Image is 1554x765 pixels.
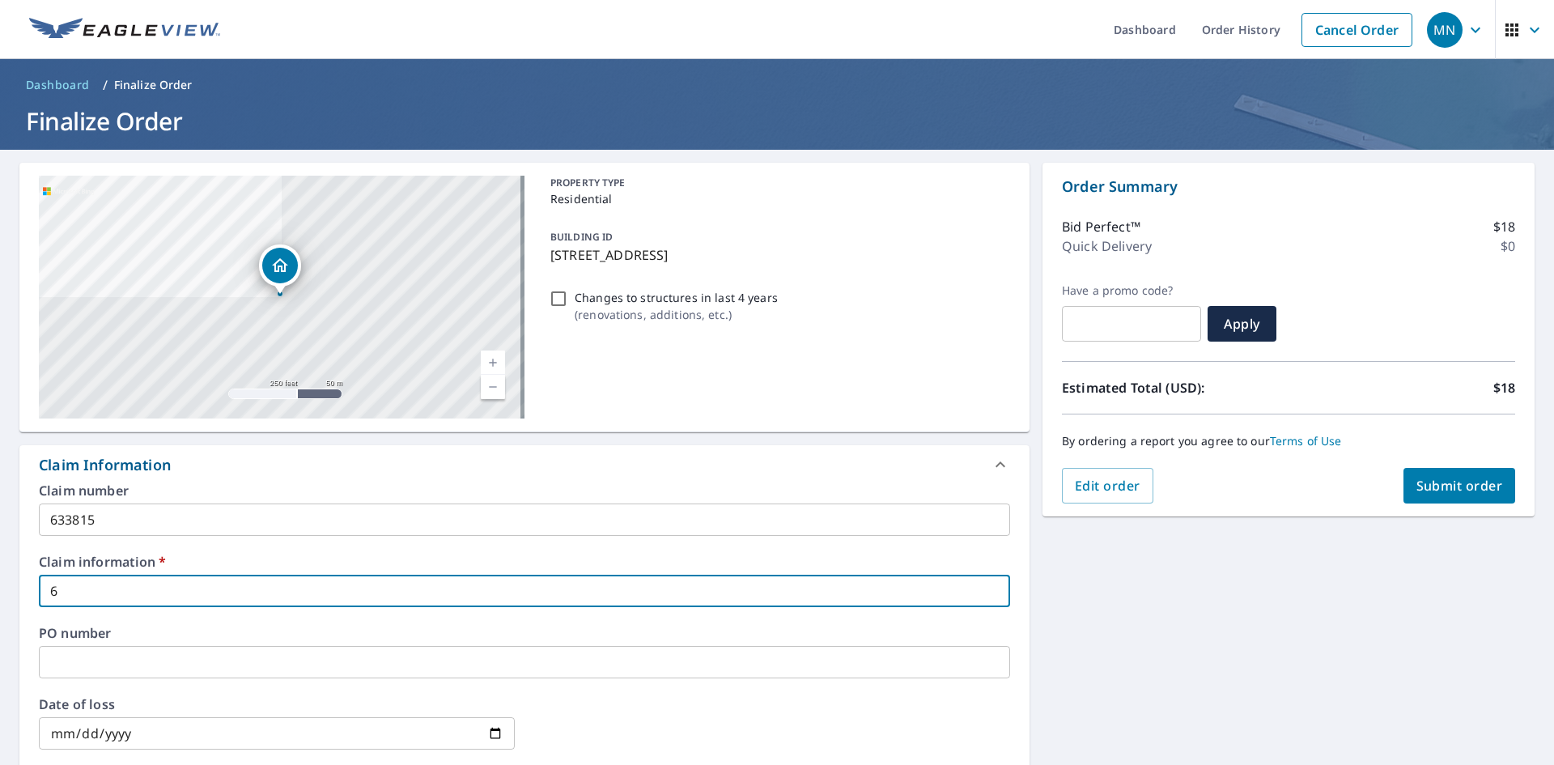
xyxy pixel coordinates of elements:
p: Residential [550,190,1004,207]
p: [STREET_ADDRESS] [550,245,1004,265]
a: Terms of Use [1270,433,1342,448]
label: Claim number [39,484,1010,497]
a: Current Level 17, Zoom Out [481,375,505,399]
div: Claim Information [19,445,1030,484]
h1: Finalize Order [19,104,1535,138]
label: PO number [39,627,1010,640]
button: Submit order [1403,468,1516,504]
button: Edit order [1062,468,1153,504]
span: Apply [1221,315,1263,333]
a: Dashboard [19,72,96,98]
li: / [103,75,108,95]
label: Have a promo code? [1062,283,1201,298]
label: Date of loss [39,698,515,711]
p: $18 [1493,378,1515,397]
button: Apply [1208,306,1276,342]
p: Changes to structures in last 4 years [575,289,778,306]
label: Claim information [39,555,1010,568]
a: Current Level 17, Zoom In [481,351,505,375]
span: Edit order [1075,477,1140,495]
p: $0 [1501,236,1515,256]
p: Order Summary [1062,176,1515,198]
div: Claim Information [39,454,171,476]
p: Finalize Order [114,77,193,93]
span: Submit order [1416,477,1503,495]
p: $18 [1493,217,1515,236]
a: Cancel Order [1301,13,1412,47]
p: Estimated Total (USD): [1062,378,1289,397]
nav: breadcrumb [19,72,1535,98]
p: Bid Perfect™ [1062,217,1140,236]
p: PROPERTY TYPE [550,176,1004,190]
img: EV Logo [29,18,220,42]
span: Dashboard [26,77,90,93]
div: Dropped pin, building 1, Residential property, 6 Chippewa Ct Holmdel, NJ 07733 [259,244,301,295]
p: BUILDING ID [550,230,613,244]
div: MN [1427,12,1463,48]
p: Quick Delivery [1062,236,1152,256]
p: By ordering a report you agree to our [1062,434,1515,448]
p: ( renovations, additions, etc. ) [575,306,778,323]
